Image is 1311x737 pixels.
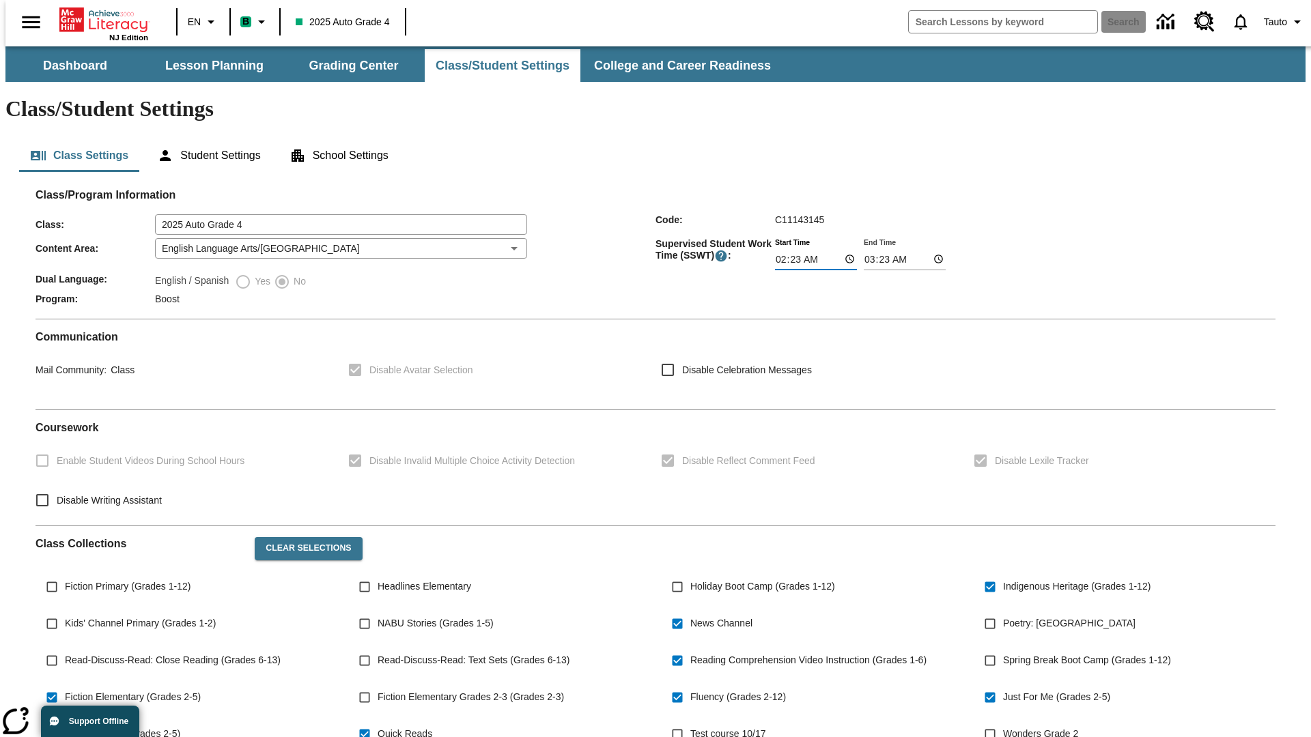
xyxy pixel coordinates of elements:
h1: Class/Student Settings [5,96,1306,121]
span: Spring Break Boot Camp (Grades 1-12) [1003,653,1171,667]
span: Program : [36,293,155,304]
a: Home [59,6,148,33]
button: Class/Student Settings [425,49,580,82]
div: English Language Arts/[GEOGRAPHIC_DATA] [155,238,527,259]
label: End Time [864,237,896,247]
button: Grading Center [285,49,422,82]
h2: Class/Program Information [36,188,1275,201]
span: Just For Me (Grades 2-5) [1003,690,1110,704]
button: Boost Class color is mint green. Change class color [235,10,275,34]
div: Home [59,5,148,42]
span: Disable Writing Assistant [57,493,162,508]
button: Open side menu [11,2,51,42]
span: NABU Stories (Grades 1-5) [378,616,494,631]
span: Class : [36,219,155,230]
label: English / Spanish [155,274,229,290]
span: Supervised Student Work Time (SSWT) : [655,238,775,263]
span: Fiction Primary (Grades 1-12) [65,579,191,594]
div: Class/Student Settings [19,139,1292,172]
span: Support Offline [69,717,128,726]
span: Fiction Elementary (Grades 2-5) [65,690,201,704]
button: Dashboard [7,49,143,82]
span: Class [107,364,135,375]
h2: Class Collections [36,537,244,550]
input: Class [155,214,527,235]
span: Disable Invalid Multiple Choice Activity Detection [369,454,575,468]
span: C11143145 [775,214,824,225]
span: Boost [155,293,180,304]
span: Mail Community : [36,364,107,375]
span: Read-Discuss-Read: Text Sets (Grades 6-13) [378,653,569,667]
span: Tauto [1264,15,1287,29]
label: Start Time [775,237,810,247]
a: Notifications [1223,4,1258,40]
div: Class/Program Information [36,202,1275,308]
span: Yes [251,274,270,289]
span: Dual Language : [36,274,155,285]
button: Student Settings [146,139,271,172]
span: Content Area : [36,243,155,254]
span: B [242,13,249,30]
span: Fiction Elementary Grades 2-3 (Grades 2-3) [378,690,564,704]
div: SubNavbar [5,49,783,82]
h2: Communication [36,330,1275,343]
span: Headlines Elementary [378,579,471,594]
input: search field [909,11,1097,33]
span: Disable Celebration Messages [682,363,812,377]
span: Read-Discuss-Read: Close Reading (Grades 6-13) [65,653,281,667]
span: Disable Reflect Comment Feed [682,454,815,468]
div: SubNavbar [5,46,1306,82]
span: Reading Comprehension Video Instruction (Grades 1-6) [690,653,927,667]
span: No [290,274,306,289]
button: Clear Selections [255,537,362,560]
span: Disable Lexile Tracker [995,454,1089,468]
span: Fluency (Grades 2-12) [690,690,786,704]
a: Data Center [1148,3,1186,41]
span: 2025 Auto Grade 4 [296,15,390,29]
button: Language: EN, Select a language [182,10,225,34]
span: Code : [655,214,775,225]
span: Enable Student Videos During School Hours [57,454,244,468]
button: College and Career Readiness [583,49,782,82]
span: Holiday Boot Camp (Grades 1-12) [690,579,835,594]
span: News Channel [690,616,752,631]
span: Kids' Channel Primary (Grades 1-2) [65,616,216,631]
span: Poetry: [GEOGRAPHIC_DATA] [1003,616,1136,631]
button: Supervised Student Work Time is the timeframe when students can take LevelSet and when lessons ar... [714,249,728,263]
button: Lesson Planning [146,49,283,82]
a: Resource Center, Will open in new tab [1186,3,1223,40]
button: Profile/Settings [1258,10,1311,34]
div: Communication [36,330,1275,399]
span: NJ Edition [109,33,148,42]
span: EN [188,15,201,29]
span: Disable Avatar Selection [369,363,473,377]
span: Indigenous Heritage (Grades 1-12) [1003,579,1151,594]
button: School Settings [279,139,399,172]
h2: Course work [36,421,1275,434]
div: Coursework [36,421,1275,515]
button: Class Settings [19,139,139,172]
button: Support Offline [41,706,139,737]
